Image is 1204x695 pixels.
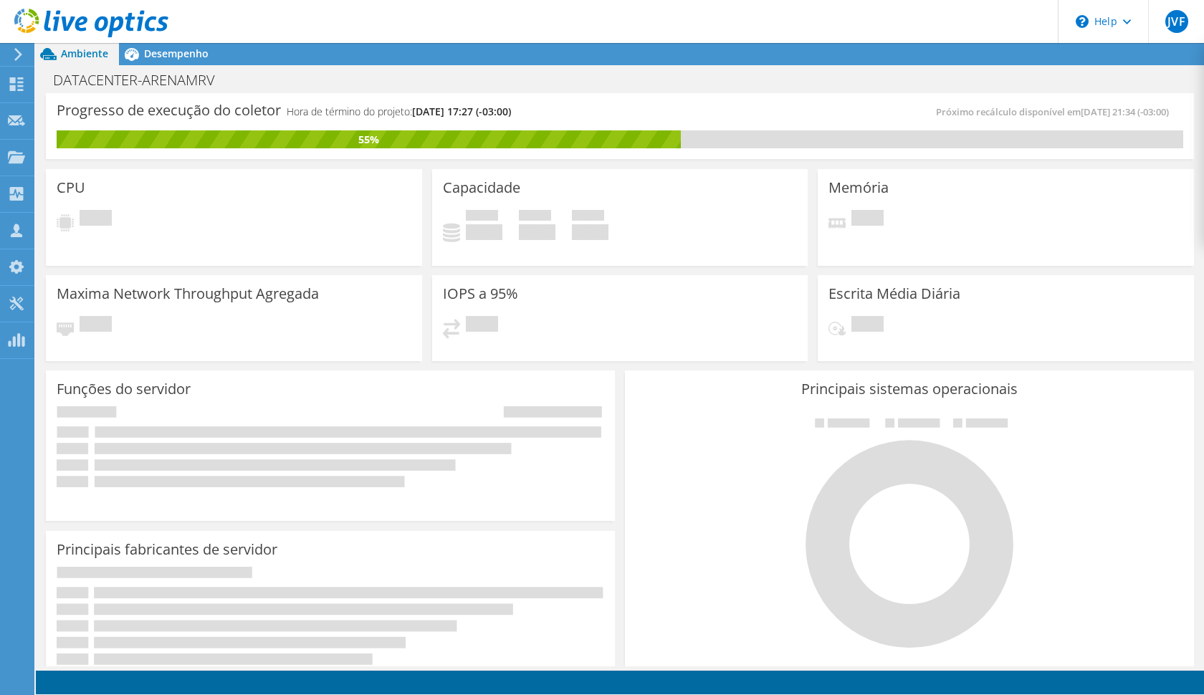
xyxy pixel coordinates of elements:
h3: Principais sistemas operacionais [636,381,1183,397]
svg: \n [1076,15,1089,28]
span: Pendente [851,316,884,335]
span: Pendente [851,210,884,229]
span: Desempenho [144,47,209,60]
span: Pendente [80,316,112,335]
div: 55% [57,132,681,148]
span: Pendente [466,316,498,335]
span: Usado [466,210,498,224]
h4: Hora de término do projeto: [287,104,511,120]
span: [DATE] 17:27 (-03:00) [412,105,511,118]
h3: Funções do servidor [57,381,191,397]
span: Pendente [80,210,112,229]
h1: DATACENTER-ARENAMRV [47,72,237,88]
span: Disponível [519,210,551,224]
span: Total [572,210,604,224]
h4: 0 GiB [519,224,555,240]
span: [DATE] 21:34 (-03:00) [1081,105,1169,118]
h3: Capacidade [443,180,520,196]
h3: IOPS a 95% [443,286,518,302]
span: JVF [1165,10,1188,33]
h3: Principais fabricantes de servidor [57,542,277,557]
h3: CPU [57,180,85,196]
h3: Maxima Network Throughput Agregada [57,286,319,302]
span: Próximo recálculo disponível em [936,105,1176,118]
h3: Memória [828,180,889,196]
h3: Escrita Média Diária [828,286,960,302]
h4: 0 GiB [572,224,608,240]
span: Ambiente [61,47,108,60]
h4: 0 GiB [466,224,502,240]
